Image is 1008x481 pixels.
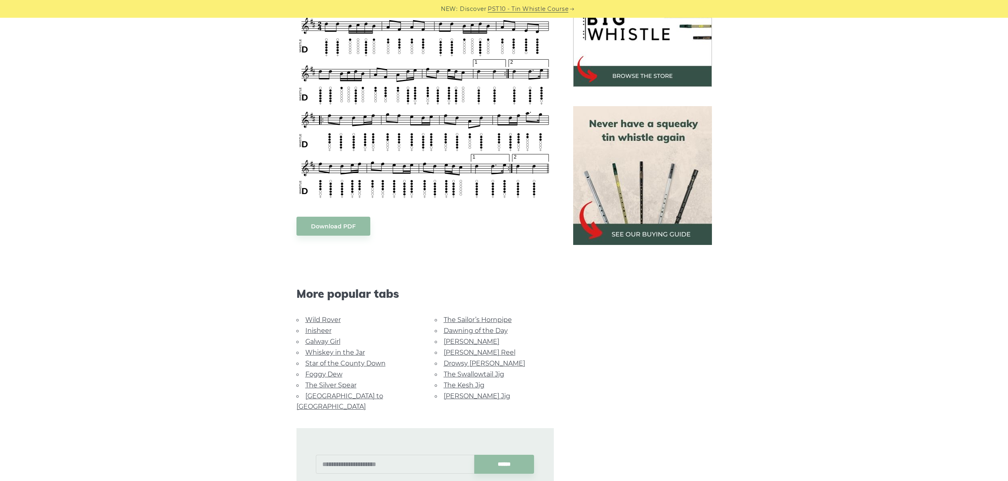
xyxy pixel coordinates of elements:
[296,217,370,236] a: Download PDF
[444,338,499,345] a: [PERSON_NAME]
[460,4,486,14] span: Discover
[444,392,510,400] a: [PERSON_NAME] Jig
[305,381,357,389] a: The Silver Spear
[444,316,512,324] a: The Sailor’s Hornpipe
[444,349,515,356] a: [PERSON_NAME] Reel
[305,316,341,324] a: Wild Rover
[305,327,332,335] a: Inisheer
[573,106,712,245] img: tin whistle buying guide
[296,392,383,410] a: [GEOGRAPHIC_DATA] to [GEOGRAPHIC_DATA]
[305,370,342,378] a: Foggy Dew
[305,360,386,367] a: Star of the County Down
[296,287,554,301] span: More popular tabs
[305,338,340,345] a: Galway Girl
[444,381,484,389] a: The Kesh Jig
[441,4,457,14] span: NEW:
[488,4,568,14] a: PST10 - Tin Whistle Course
[444,360,525,367] a: Drowsy [PERSON_NAME]
[444,370,504,378] a: The Swallowtail Jig
[305,349,365,356] a: Whiskey in the Jar
[444,327,508,335] a: Dawning of the Day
